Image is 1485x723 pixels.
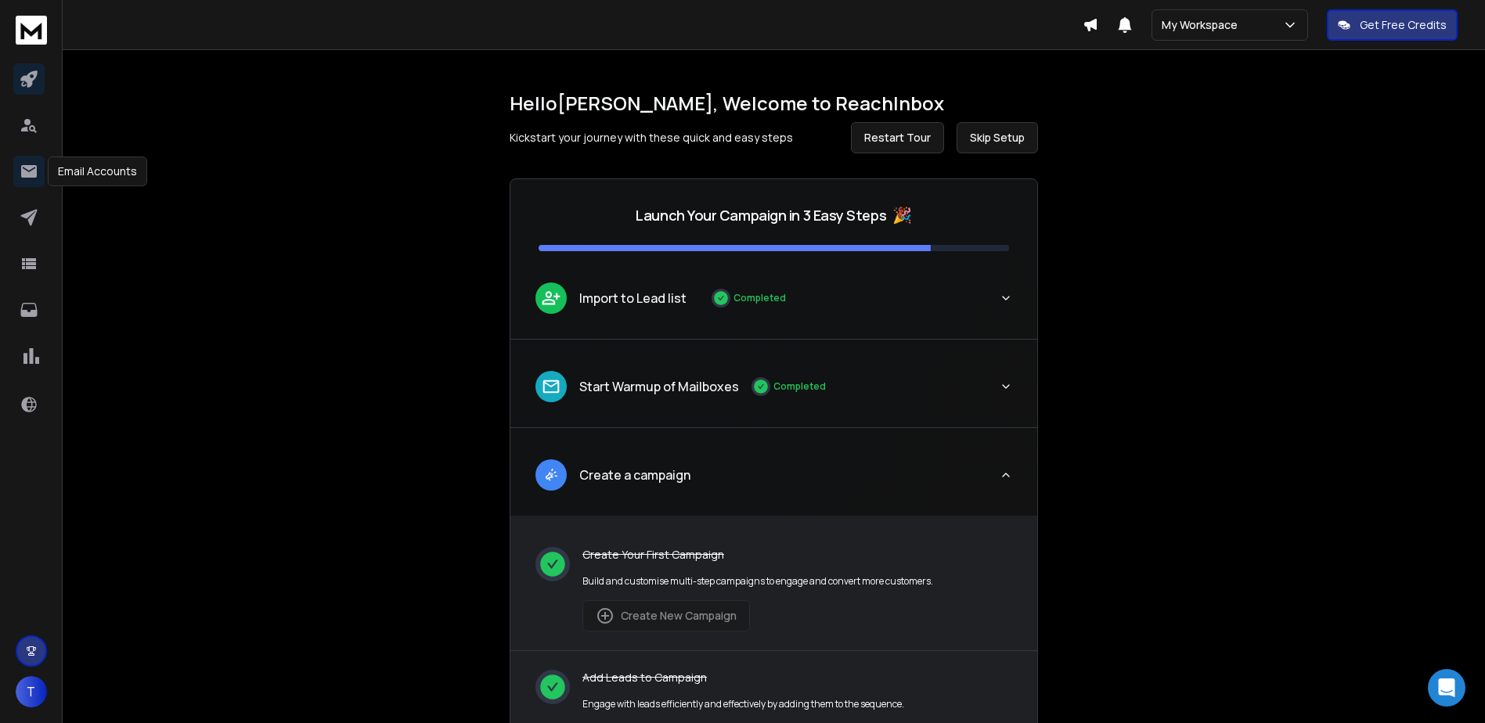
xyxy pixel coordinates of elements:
[510,91,1038,116] h1: Hello [PERSON_NAME] , Welcome to ReachInbox
[1360,17,1447,33] p: Get Free Credits
[970,130,1025,146] span: Skip Setup
[582,670,904,685] p: Add Leads to Campaign
[1327,9,1458,41] button: Get Free Credits
[510,130,793,146] p: Kickstart your journey with these quick and easy steps
[636,204,886,226] p: Launch Your Campaign in 3 Easy Steps
[579,289,687,308] p: Import to Lead list
[541,288,561,308] img: lead
[579,466,690,484] p: Create a campaign
[851,122,944,153] button: Restart Tour
[892,204,912,226] span: 🎉
[582,547,933,563] p: Create Your First Campaign
[579,377,739,396] p: Start Warmup of Mailboxes
[541,376,561,397] img: lead
[48,156,147,186] div: Email Accounts
[541,465,561,484] img: lead
[773,380,826,393] p: Completed
[582,575,933,588] p: Build and customise multi-step campaigns to engage and convert more customers.
[16,16,47,45] img: logo
[733,292,786,304] p: Completed
[510,270,1037,339] button: leadImport to Lead listCompleted
[1162,17,1244,33] p: My Workspace
[16,676,47,707] button: T
[957,122,1038,153] button: Skip Setup
[510,447,1037,516] button: leadCreate a campaign
[510,358,1037,427] button: leadStart Warmup of MailboxesCompleted
[582,698,904,710] p: Engage with leads efficiently and effectively by adding them to the sequence.
[1428,669,1465,707] div: Open Intercom Messenger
